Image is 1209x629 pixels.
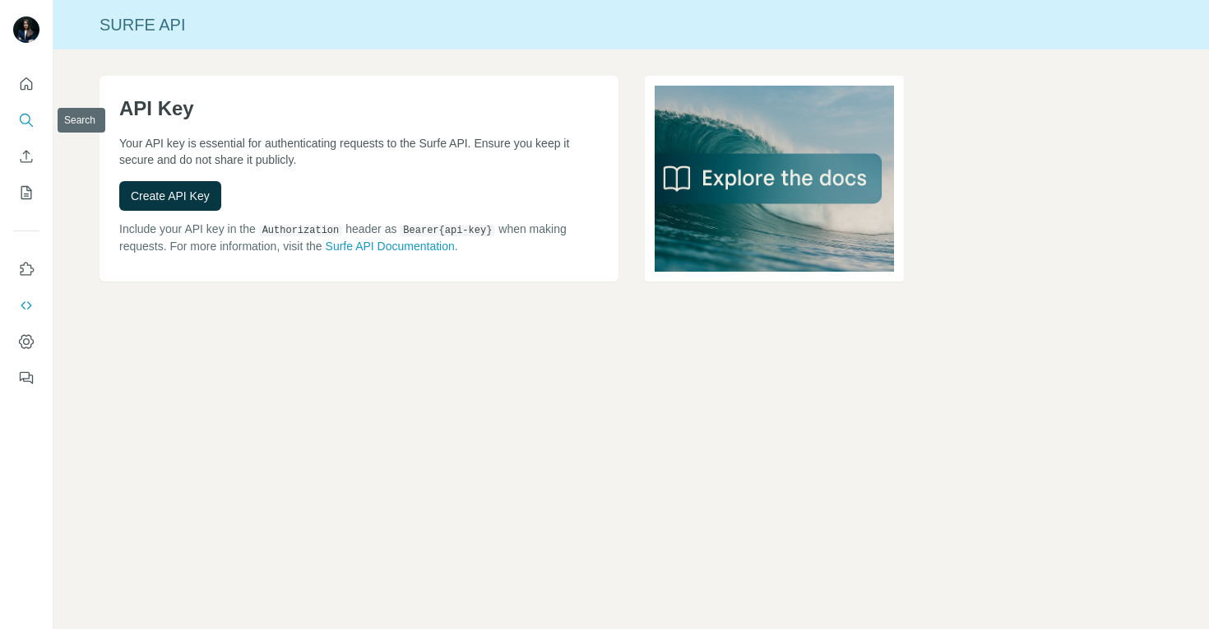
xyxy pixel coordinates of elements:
p: Your API key is essential for authenticating requests to the Surfe API. Ensure you keep it secure... [119,135,599,168]
button: Feedback [13,363,39,393]
button: Dashboard [13,327,39,356]
code: Authorization [259,225,343,236]
code: Bearer {api-key} [400,225,495,236]
button: Use Surfe on LinkedIn [13,254,39,284]
button: Create API Key [119,181,221,211]
p: Include your API key in the header as when making requests. For more information, visit the . [119,221,599,254]
div: Surfe API [53,13,1209,36]
button: My lists [13,178,39,207]
button: Quick start [13,69,39,99]
button: Enrich CSV [13,142,39,171]
h1: API Key [119,96,599,122]
button: Use Surfe API [13,291,39,320]
img: Avatar [13,16,39,43]
button: Search [13,105,39,135]
a: Surfe API Documentation [326,240,455,253]
span: Create API Key [131,188,210,204]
